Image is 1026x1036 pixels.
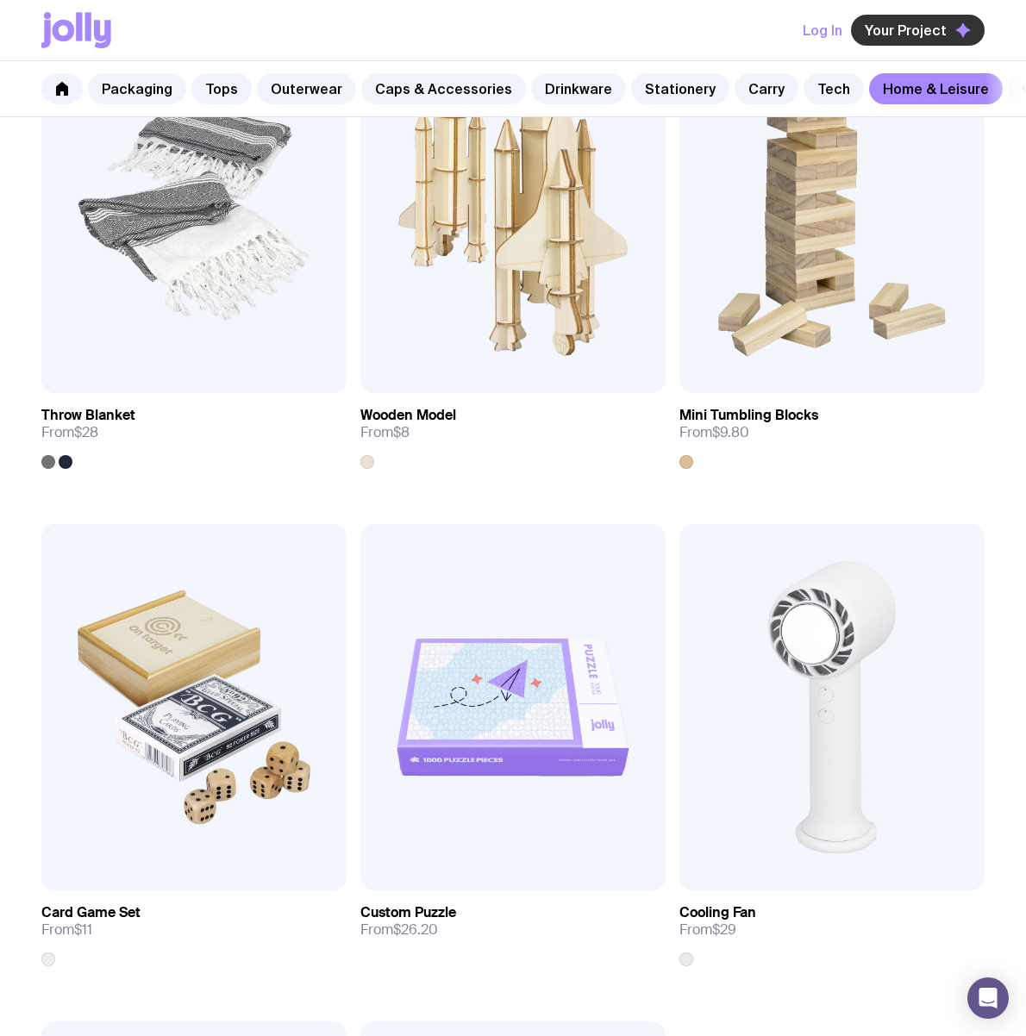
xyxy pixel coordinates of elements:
a: Caps & Accessories [361,73,526,104]
a: Tech [804,73,864,104]
a: Carry [735,73,798,104]
span: $26.20 [393,921,438,939]
span: $28 [74,423,98,441]
span: From [360,424,410,441]
span: Your Project [865,22,947,39]
span: From [679,921,736,939]
h3: Cooling Fan [679,904,756,921]
span: $11 [74,921,92,939]
a: Stationery [631,73,729,104]
span: From [360,921,438,939]
a: Outerwear [257,73,356,104]
span: From [679,424,749,441]
a: Mini Tumbling BlocksFrom$9.80 [679,393,985,469]
span: From [41,424,98,441]
h3: Wooden Model [360,407,456,424]
button: Log In [803,15,842,46]
h3: Throw Blanket [41,407,135,424]
a: Home & Leisure [869,73,1003,104]
span: From [41,921,92,939]
a: Custom PuzzleFrom$26.20 [360,890,666,952]
a: Wooden ModelFrom$8 [360,393,666,469]
div: Open Intercom Messenger [967,977,1009,1019]
a: Throw BlanketFrom$28 [41,393,347,469]
span: $29 [712,921,736,939]
a: Packaging [88,73,186,104]
span: $8 [393,423,410,441]
a: Drinkware [531,73,626,104]
button: Your Project [851,15,985,46]
a: Card Game SetFrom$11 [41,890,347,966]
a: Cooling FanFrom$29 [679,890,985,966]
h3: Mini Tumbling Blocks [679,407,818,424]
span: $9.80 [712,423,749,441]
a: Tops [191,73,252,104]
h3: Card Game Set [41,904,141,921]
h3: Custom Puzzle [360,904,456,921]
